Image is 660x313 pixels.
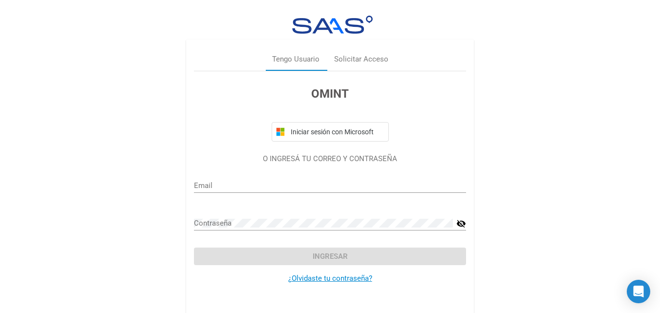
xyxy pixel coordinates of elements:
[313,252,348,261] span: Ingresar
[456,218,466,230] mat-icon: visibility_off
[272,122,389,142] button: Iniciar sesión con Microsoft
[288,274,372,283] a: ¿Olvidaste tu contraseña?
[194,85,466,103] h3: OMINT
[194,153,466,165] p: O INGRESÁ TU CORREO Y CONTRASEÑA
[194,248,466,265] button: Ingresar
[289,128,384,136] span: Iniciar sesión con Microsoft
[334,54,388,65] div: Solicitar Acceso
[627,280,650,303] div: Open Intercom Messenger
[272,54,319,65] div: Tengo Usuario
